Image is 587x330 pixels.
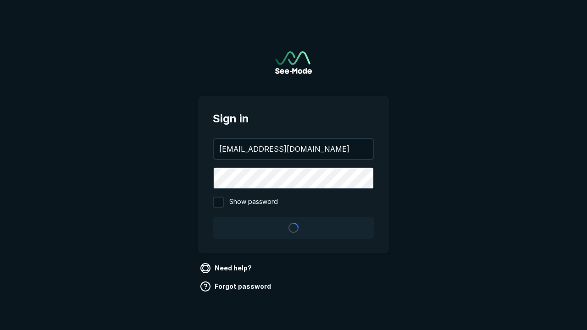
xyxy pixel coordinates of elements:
img: See-Mode Logo [275,51,312,74]
span: Show password [229,197,278,208]
span: Sign in [213,110,374,127]
a: Need help? [198,261,255,275]
input: your@email.com [214,139,373,159]
a: Go to sign in [275,51,312,74]
a: Forgot password [198,279,275,294]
